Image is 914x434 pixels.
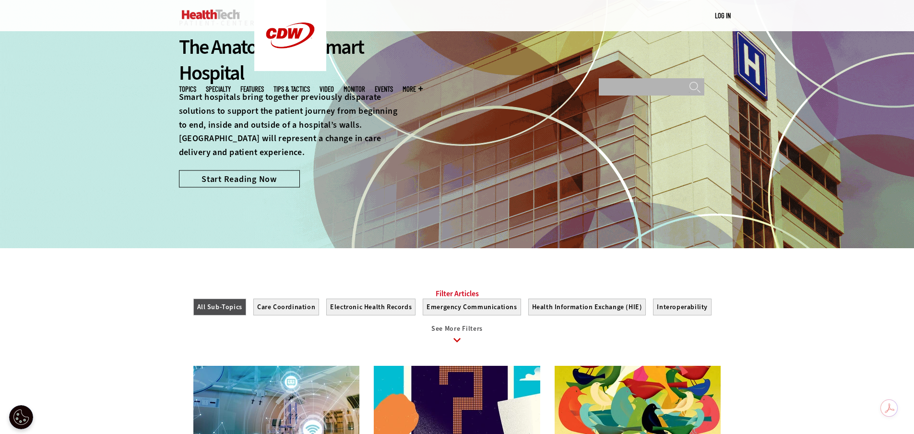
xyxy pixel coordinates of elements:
[423,299,521,315] button: Emergency Communications
[206,85,231,93] span: Specialty
[9,405,33,429] button: Open Preferences
[179,85,196,93] span: Topics
[344,85,365,93] a: MonITor
[431,324,483,333] span: See More Filters
[193,325,721,351] a: See More Filters
[528,299,646,315] button: Health Information Exchange (HIE)
[653,299,712,315] button: Interoperability
[179,90,402,159] p: Smart hospitals bring together previously disparate solutions to support the patient journey from...
[715,11,731,21] div: User menu
[193,299,246,315] button: All Sub-Topics
[326,299,415,315] button: Electronic Health Records
[403,85,423,93] span: More
[9,405,33,429] div: Cookie Settings
[436,289,479,299] a: Filter Articles
[320,85,334,93] a: Video
[254,63,326,73] a: CDW
[179,170,300,187] a: Start Reading Now
[715,11,731,20] a: Log in
[375,85,393,93] a: Events
[240,85,264,93] a: Features
[253,299,319,315] button: Care Coordination
[182,10,240,19] img: Home
[273,85,310,93] a: Tips & Tactics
